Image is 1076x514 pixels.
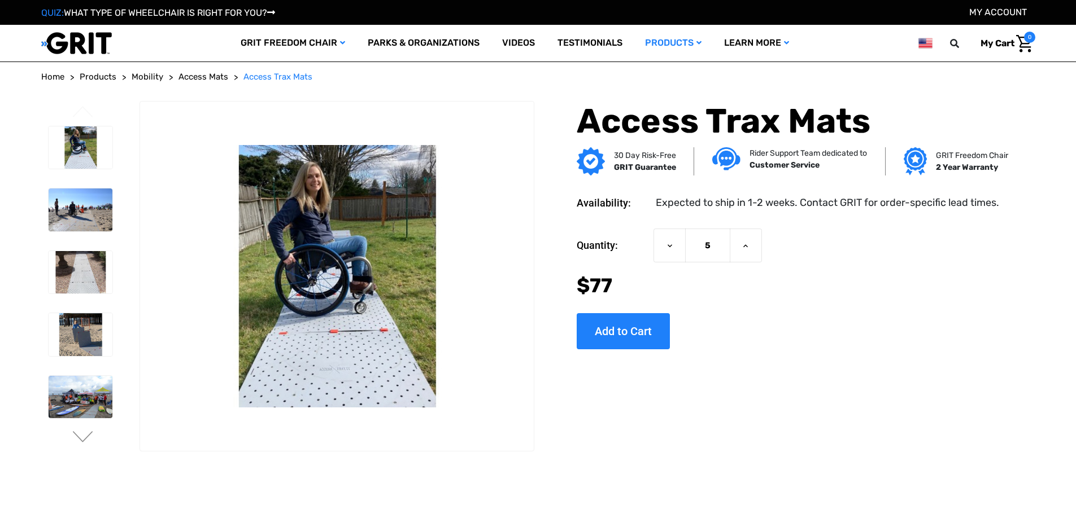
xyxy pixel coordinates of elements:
img: Access Trax Mats [49,126,112,169]
p: Rider Support Team dedicated to [750,147,867,159]
a: Access Mats [178,71,228,84]
span: My Cart [981,38,1014,49]
img: Access Trax Mats [49,188,112,231]
input: Search [955,32,972,55]
h1: Access Trax Mats [577,101,1005,142]
span: 0 [1024,32,1035,43]
img: Cart [1016,35,1033,52]
input: Add to Cart [577,313,670,349]
img: Access Trax Mats [140,145,533,407]
img: Access Trax Mats [49,376,112,419]
span: Access Trax Mats [243,72,312,82]
a: Learn More [713,25,800,61]
a: Access Trax Mats [243,71,312,84]
button: Go to slide 6 of 6 [71,106,95,120]
img: Access Trax Mats [49,251,112,294]
a: QUIZ:WHAT TYPE OF WHEELCHAIR IS RIGHT FOR YOU? [41,7,275,18]
img: us.png [918,36,932,50]
span: Home [41,72,64,82]
a: Videos [491,25,546,61]
a: Cart with 0 items [972,32,1035,55]
a: Account [969,7,1027,17]
span: QUIZ: [41,7,64,18]
strong: GRIT Guarantee [614,162,676,172]
img: GRIT All-Terrain Wheelchair and Mobility Equipment [41,32,112,55]
img: Customer service [712,147,740,170]
strong: Customer Service [750,160,820,170]
img: GRIT Guarantee [577,147,605,175]
span: Mobility [132,72,163,82]
span: Products [80,72,116,82]
a: Mobility [132,71,163,84]
strong: 2 Year Warranty [936,162,998,172]
a: Products [634,25,713,61]
dd: Expected to ship in 1-2 weeks. Contact GRIT for order-specific lead times. [656,195,999,210]
img: Grit freedom [904,147,927,175]
a: Parks & Organizations [356,25,491,61]
span: Access Mats [178,72,228,82]
a: Products [80,71,116,84]
span: $77 [577,274,612,297]
p: 30 Day Risk-Free [614,150,676,161]
dt: Availability: [577,195,648,210]
nav: Breadcrumb [41,71,1035,84]
a: Home [41,71,64,84]
p: GRIT Freedom Chair [936,150,1008,161]
button: Go to slide 2 of 6 [71,431,95,445]
a: Testimonials [546,25,634,61]
img: Access Trax Mats [49,313,112,356]
a: GRIT Freedom Chair [229,25,356,61]
label: Quantity: [577,229,648,262]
